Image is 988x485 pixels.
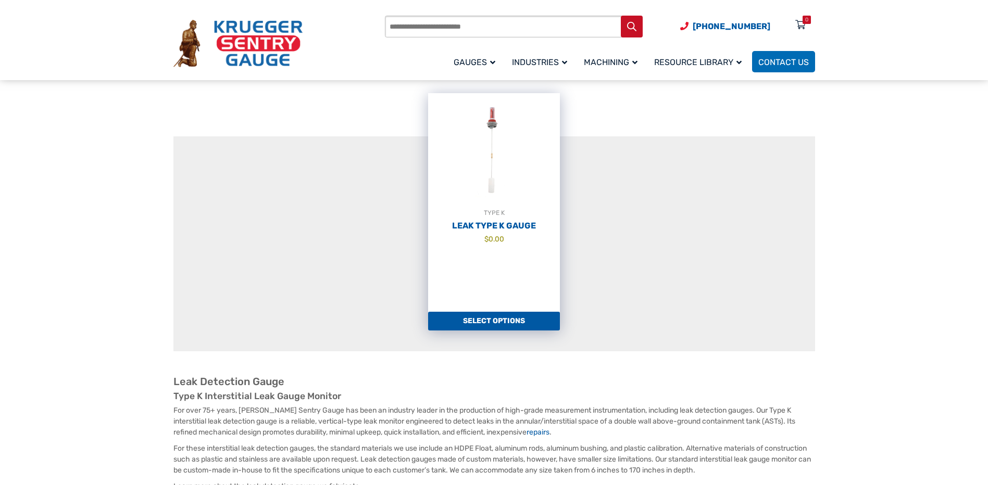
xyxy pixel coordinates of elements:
span: $ [484,235,489,243]
a: Resource Library [648,49,752,74]
p: For over 75+ years, [PERSON_NAME] Sentry Gauge has been an industry leader in the production of h... [173,405,815,438]
h2: Leak Detection Gauge [173,375,815,388]
h2: Leak Type K Gauge [428,221,560,231]
span: Resource Library [654,57,742,67]
a: Add to cart: “Leak Type K Gauge” [428,312,560,330]
bdi: 0.00 [484,235,504,243]
a: Machining [578,49,648,74]
a: TYPE KLeak Type K Gauge $0.00 [428,93,560,312]
span: [PHONE_NUMBER] [693,21,770,31]
a: repairs [527,428,549,437]
span: Machining [584,57,637,67]
div: TYPE K [428,208,560,218]
div: 0 [805,16,808,24]
span: Industries [512,57,567,67]
p: For these interstitial leak detection gauges, the standard materials we use include an HDPE Float... [173,443,815,476]
a: Gauges [447,49,506,74]
a: Phone Number (920) 434-8860 [680,20,770,33]
h3: Type K Interstitial Leak Gauge Monitor [173,391,815,402]
a: Contact Us [752,51,815,72]
span: Gauges [454,57,495,67]
img: Leak Detection Gauge [428,93,560,208]
img: Krueger Sentry Gauge [173,20,303,68]
span: Contact Us [758,57,809,67]
a: Industries [506,49,578,74]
